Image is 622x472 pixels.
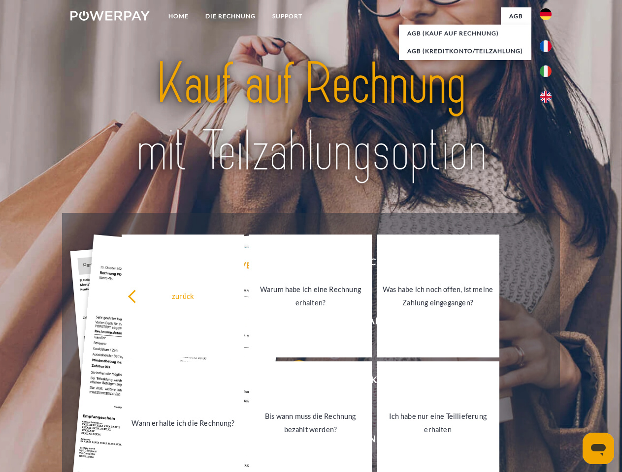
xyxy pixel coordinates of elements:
a: SUPPORT [264,7,311,25]
img: en [540,91,552,103]
a: Was habe ich noch offen, ist meine Zahlung eingegangen? [377,235,499,357]
a: agb [501,7,531,25]
a: AGB (Kreditkonto/Teilzahlung) [399,42,531,60]
div: Ich habe nur eine Teillieferung erhalten [383,410,493,436]
div: zurück [128,289,238,302]
img: title-powerpay_de.svg [94,47,528,188]
a: DIE RECHNUNG [197,7,264,25]
a: AGB (Kauf auf Rechnung) [399,25,531,42]
img: de [540,8,552,20]
a: Home [160,7,197,25]
img: logo-powerpay-white.svg [70,11,150,21]
iframe: Schaltfläche zum Öffnen des Messaging-Fensters [583,433,614,464]
div: Was habe ich noch offen, ist meine Zahlung eingegangen? [383,283,493,309]
img: fr [540,40,552,52]
img: it [540,65,552,77]
div: Bis wann muss die Rechnung bezahlt werden? [255,410,366,436]
div: Wann erhalte ich die Rechnung? [128,416,238,429]
div: Warum habe ich eine Rechnung erhalten? [255,283,366,309]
